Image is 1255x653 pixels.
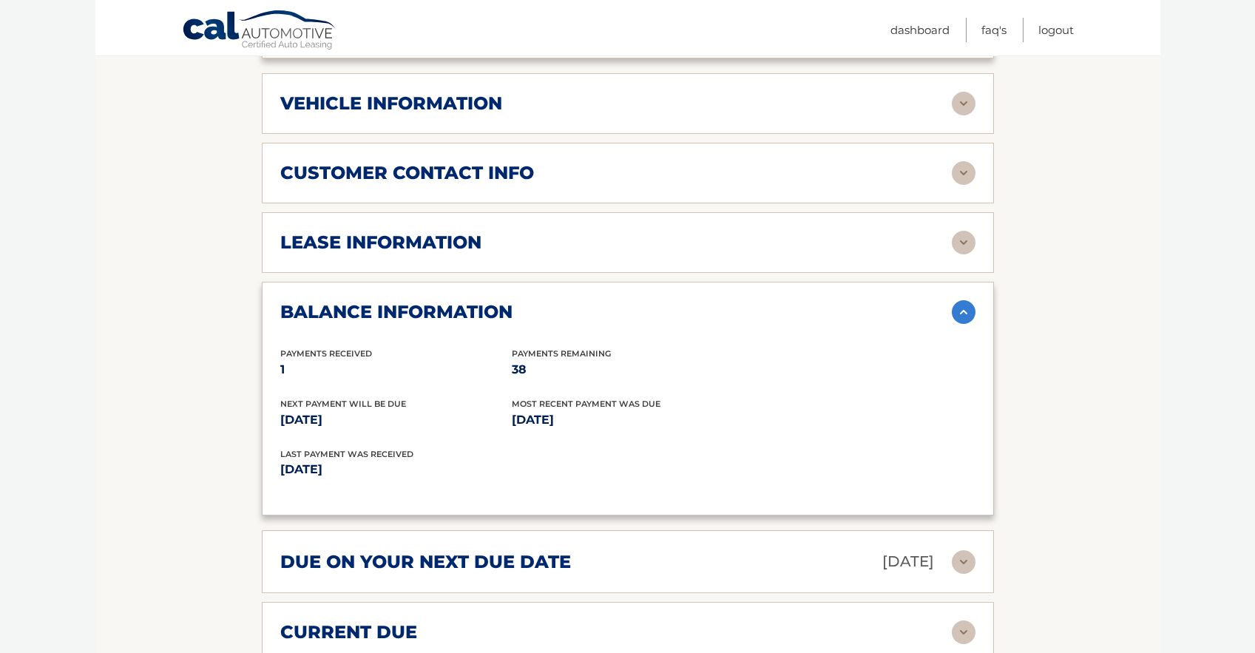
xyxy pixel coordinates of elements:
img: accordion-rest.svg [952,231,975,254]
img: accordion-rest.svg [952,620,975,644]
span: Most Recent Payment Was Due [512,399,660,409]
h2: balance information [280,301,513,323]
p: [DATE] [280,410,512,430]
img: accordion-rest.svg [952,550,975,574]
span: Next Payment will be due [280,399,406,409]
img: accordion-active.svg [952,300,975,324]
p: 38 [512,359,743,380]
h2: lease information [280,231,481,254]
h2: current due [280,621,417,643]
h2: due on your next due date [280,551,571,573]
img: accordion-rest.svg [952,161,975,185]
img: accordion-rest.svg [952,92,975,115]
a: Cal Automotive [182,10,337,53]
a: Dashboard [890,18,950,42]
a: FAQ's [981,18,1007,42]
p: [DATE] [882,549,934,575]
p: [DATE] [512,410,743,430]
h2: vehicle information [280,92,502,115]
span: Payments Remaining [512,348,611,359]
p: 1 [280,359,512,380]
h2: customer contact info [280,162,534,184]
span: Payments Received [280,348,372,359]
a: Logout [1038,18,1074,42]
p: [DATE] [280,459,628,480]
span: Last Payment was received [280,449,413,459]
